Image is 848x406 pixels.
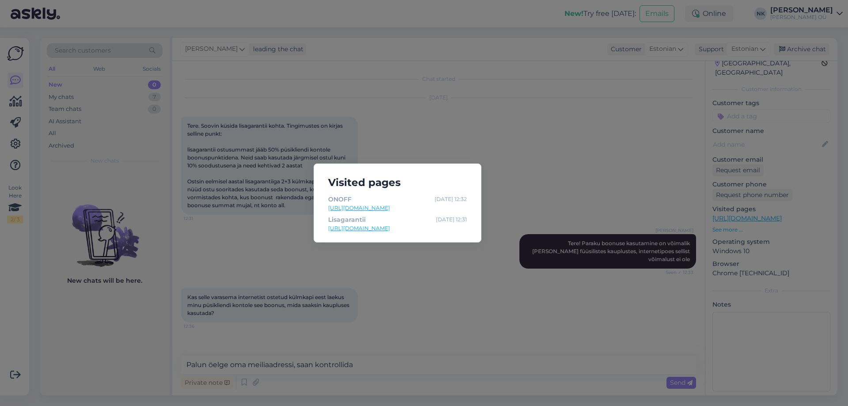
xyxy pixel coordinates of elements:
[328,224,467,232] a: [URL][DOMAIN_NAME]
[435,194,467,204] div: [DATE] 12:32
[328,215,366,224] div: Lisagarantii
[321,175,474,191] h5: Visited pages
[328,194,352,204] div: ONOFF
[328,204,467,212] a: [URL][DOMAIN_NAME]
[436,215,467,224] div: [DATE] 12:31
